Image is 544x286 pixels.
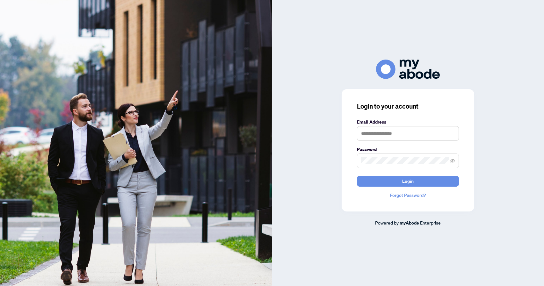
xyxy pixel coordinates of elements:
[357,118,459,125] label: Email Address
[420,220,441,225] span: Enterprise
[400,219,419,226] a: myAbode
[357,146,459,153] label: Password
[357,102,459,111] h3: Login to your account
[402,176,414,186] span: Login
[450,159,455,163] span: eye-invisible
[357,176,459,187] button: Login
[357,192,459,199] a: Forgot Password?
[376,60,440,79] img: ma-logo
[375,220,399,225] span: Powered by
